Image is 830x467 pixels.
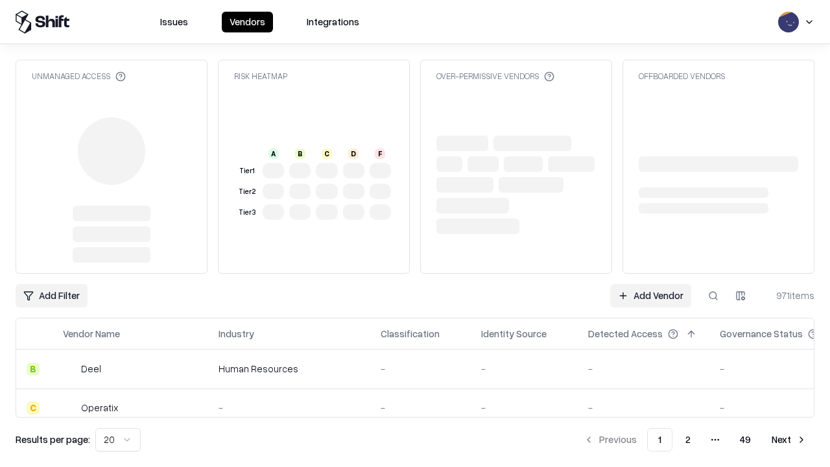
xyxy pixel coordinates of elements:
button: 1 [647,428,672,451]
img: Deel [63,363,76,376]
button: Integrations [299,12,367,32]
div: - [381,362,460,376]
div: Operatix [81,401,118,414]
div: Offboarded Vendors [639,71,725,82]
div: - [219,401,360,414]
div: - [481,401,567,414]
div: - [588,362,699,376]
div: Industry [219,327,254,341]
div: 971 items [763,289,814,302]
div: Detected Access [588,327,663,341]
div: Over-Permissive Vendors [436,71,554,82]
div: Human Resources [219,362,360,376]
div: C [322,149,332,159]
p: Results per page: [16,433,90,446]
div: Tier 2 [237,186,257,197]
div: Classification [381,327,440,341]
div: Vendor Name [63,327,120,341]
div: B [295,149,305,159]
button: Issues [152,12,196,32]
div: Risk Heatmap [234,71,287,82]
div: Identity Source [481,327,547,341]
div: Deel [81,362,101,376]
button: Next [764,428,814,451]
div: - [481,362,567,376]
div: - [381,401,460,414]
button: Vendors [222,12,273,32]
div: D [348,149,359,159]
div: Tier 3 [237,207,257,218]
div: - [588,401,699,414]
button: 2 [675,428,701,451]
div: A [268,149,279,159]
nav: pagination [576,428,814,451]
div: C [27,401,40,414]
button: 49 [729,428,761,451]
div: B [27,363,40,376]
div: Tier 1 [237,165,257,176]
div: F [375,149,385,159]
div: Unmanaged Access [32,71,126,82]
div: Governance Status [720,327,803,341]
img: Operatix [63,401,76,414]
a: Add Vendor [610,284,691,307]
button: Add Filter [16,284,88,307]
